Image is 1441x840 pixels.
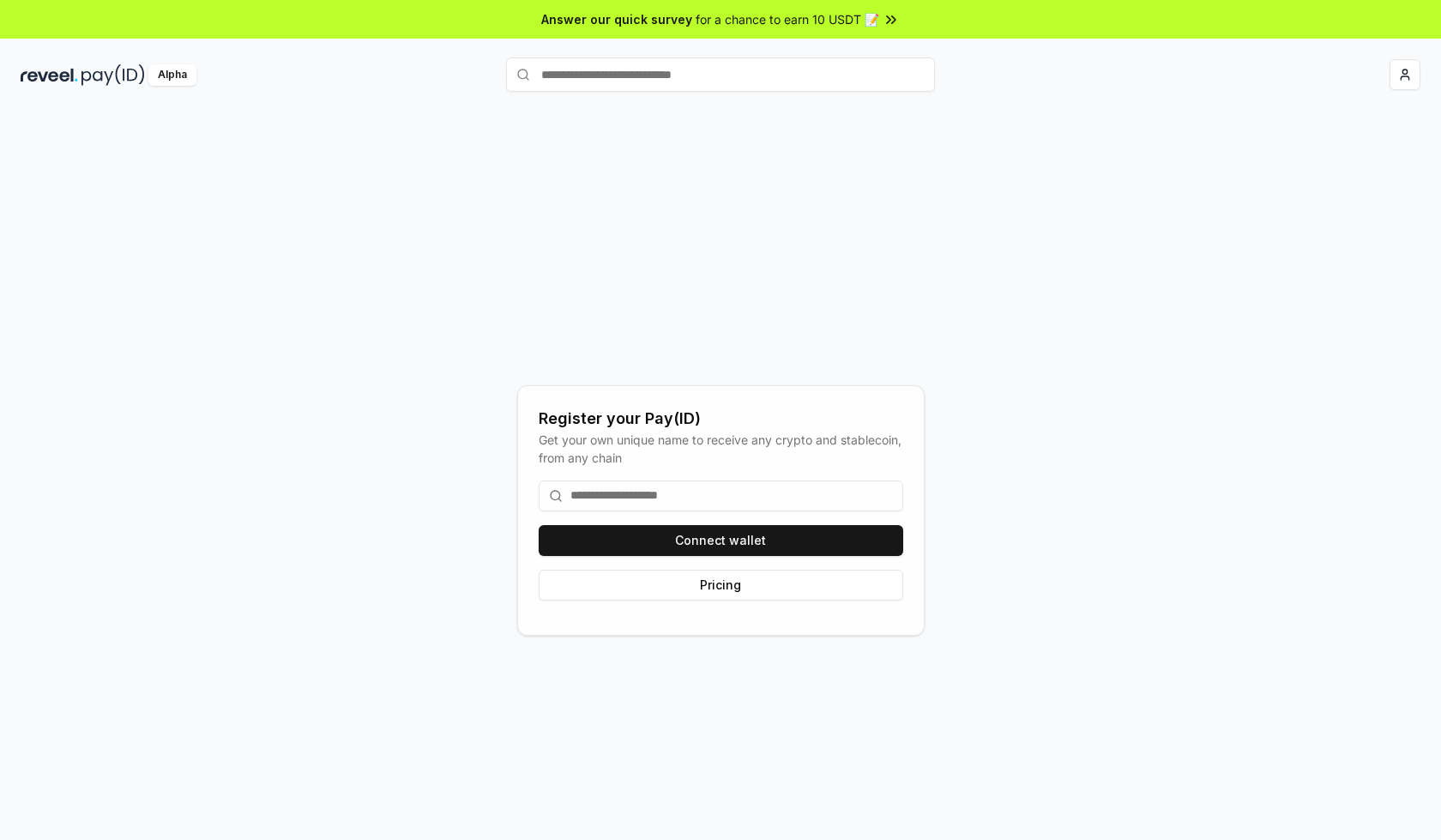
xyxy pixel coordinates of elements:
[81,64,145,86] img: pay_id
[539,525,903,556] button: Connect wallet
[539,431,903,467] div: Get your own unique name to receive any crypto and stablecoin, from any chain
[148,64,196,86] div: Alpha
[541,10,692,28] span: Answer our quick survey
[539,570,903,601] button: Pricing
[696,10,879,28] span: for a chance to earn 10 USDT 📝
[21,64,78,86] img: reveel_dark
[539,407,903,431] div: Register your Pay(ID)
